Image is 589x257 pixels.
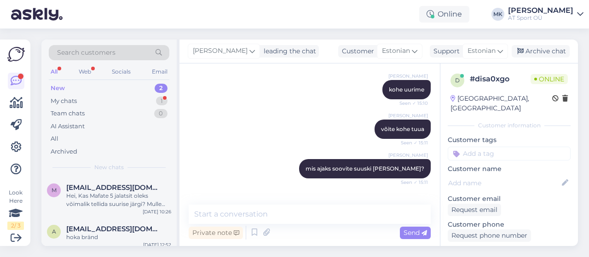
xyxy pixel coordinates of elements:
[143,208,171,215] div: [DATE] 10:26
[393,139,428,146] span: Seen ✓ 15:11
[393,179,428,186] span: Seen ✓ 15:11
[51,109,85,118] div: Team chats
[66,183,162,192] span: martin390@gmail.com
[388,73,428,80] span: [PERSON_NAME]
[306,165,424,172] span: mis ajaks soovite suuski [PERSON_NAME]?
[66,233,171,241] div: hoka bränd
[468,46,496,56] span: Estonian
[189,227,243,239] div: Private note
[382,46,410,56] span: Estonian
[57,48,115,57] span: Search customers
[508,14,573,22] div: AT Sport OÜ
[389,86,424,93] span: kohe uurime
[260,46,316,56] div: leading the chat
[110,66,133,78] div: Socials
[512,45,570,57] div: Archive chat
[388,152,428,159] span: [PERSON_NAME]
[448,194,571,204] p: Customer email
[51,134,58,143] div: All
[51,84,65,93] div: New
[51,97,77,106] div: My chats
[51,122,85,131] div: AI Assistant
[470,74,531,85] div: # disa0xgo
[388,112,428,119] span: [PERSON_NAME]
[7,222,24,230] div: 2 / 3
[66,192,171,208] div: Hei, Kas Mafate 5 jalatsit oleks võimalik tellida suurise järgi? Mulle sobib 46 2/3 kuid hetkel o...
[448,164,571,174] p: Customer name
[450,94,552,113] div: [GEOGRAPHIC_DATA], [GEOGRAPHIC_DATA]
[448,147,571,160] input: Add a tag
[52,187,57,194] span: m
[508,7,583,22] a: [PERSON_NAME]AT Sport OÜ
[156,97,167,106] div: 1
[94,163,124,171] span: New chats
[455,77,460,84] span: d
[338,46,374,56] div: Customer
[531,74,568,84] span: Online
[491,8,504,21] div: MK
[155,84,167,93] div: 2
[404,228,427,237] span: Send
[52,228,56,235] span: a
[193,46,248,56] span: [PERSON_NAME]
[430,46,460,56] div: Support
[419,6,469,23] div: Online
[393,100,428,107] span: Seen ✓ 15:10
[448,246,571,255] p: Visited pages
[77,66,93,78] div: Web
[448,220,571,229] p: Customer phone
[508,7,573,14] div: [PERSON_NAME]
[66,225,162,233] span: artur.gerassimov13@gmail.com
[381,126,424,132] span: võite kohe tuua
[150,66,169,78] div: Email
[7,47,25,62] img: Askly Logo
[143,241,171,248] div: [DATE] 12:52
[7,188,24,230] div: Look Here
[49,66,59,78] div: All
[448,229,531,242] div: Request phone number
[448,204,501,216] div: Request email
[448,178,560,188] input: Add name
[448,121,571,130] div: Customer information
[51,147,77,156] div: Archived
[448,135,571,145] p: Customer tags
[154,109,167,118] div: 0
